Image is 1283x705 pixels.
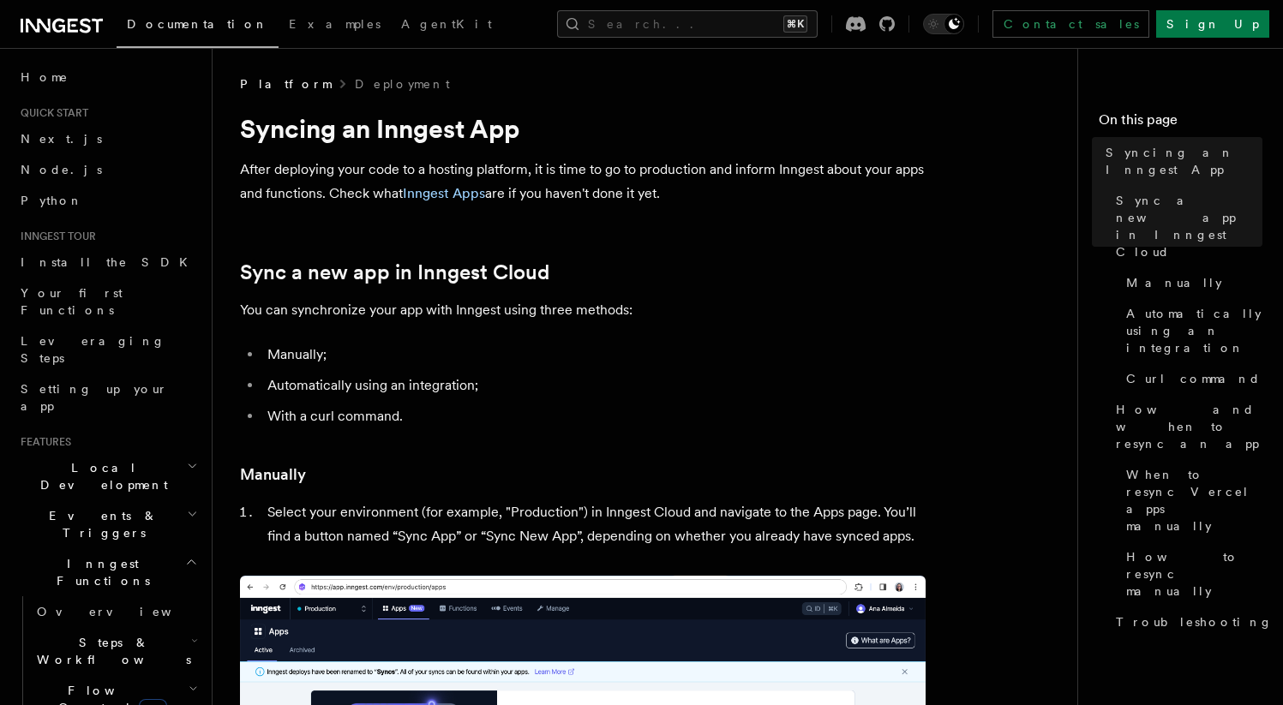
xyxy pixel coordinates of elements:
span: Curl command [1126,370,1261,387]
a: Documentation [117,5,279,48]
button: Events & Triggers [14,500,201,548]
span: How to resync manually [1126,548,1262,600]
a: Examples [279,5,391,46]
a: When to resync Vercel apps manually [1119,459,1262,541]
span: Setting up your app [21,382,168,413]
a: How to resync manually [1119,541,1262,606]
span: Documentation [127,17,268,31]
span: Home [21,69,69,86]
a: Inngest Apps [403,185,485,201]
a: Install the SDK [14,247,201,278]
p: You can synchronize your app with Inngest using three methods: [240,298,926,322]
span: When to resync Vercel apps manually [1126,466,1262,535]
span: Inngest tour [14,230,96,243]
button: Local Development [14,452,201,500]
span: Sync a new app in Inngest Cloud [1116,192,1262,260]
span: Syncing an Inngest App [1106,144,1262,178]
span: Troubleshooting [1116,613,1273,630]
span: Steps & Workflows [30,634,191,668]
span: Leveraging Steps [21,334,165,365]
a: Sign Up [1156,10,1269,38]
a: Manually [240,463,306,487]
a: Curl command [1119,363,1262,394]
a: Leveraging Steps [14,326,201,373]
span: Your first Functions [21,286,123,317]
p: After deploying your code to a hosting platform, it is time to go to production and inform Innges... [240,158,926,206]
a: Home [14,62,201,93]
a: Next.js [14,123,201,154]
a: Setting up your app [14,373,201,421]
span: AgentKit [401,17,492,31]
button: Inngest Functions [14,548,201,596]
a: Sync a new app in Inngest Cloud [1109,185,1262,267]
span: How and when to resync an app [1116,401,1262,452]
a: Your first Functions [14,278,201,326]
a: AgentKit [391,5,502,46]
span: Features [14,435,71,449]
a: Sync a new app in Inngest Cloud [240,260,549,284]
span: Automatically using an integration [1126,305,1262,356]
a: How and when to resync an app [1109,394,1262,459]
span: Install the SDK [21,255,198,269]
a: Syncing an Inngest App [1099,137,1262,185]
span: Quick start [14,106,88,120]
button: Toggle dark mode [923,14,964,34]
li: Select your environment (for example, "Production") in Inngest Cloud and navigate to the Apps pag... [262,500,926,548]
h1: Syncing an Inngest App [240,113,926,144]
span: Manually [1126,274,1222,291]
span: Examples [289,17,381,31]
span: Overview [37,605,213,618]
a: Contact sales [992,10,1149,38]
li: Automatically using an integration; [262,373,926,397]
a: Python [14,185,201,216]
button: Search...⌘K [557,10,818,38]
a: Automatically using an integration [1119,298,1262,363]
span: Events & Triggers [14,507,187,541]
a: Overview [30,596,201,627]
span: Node.js [21,163,102,176]
button: Steps & Workflows [30,627,201,675]
span: Python [21,194,83,207]
h4: On this page [1099,110,1262,137]
span: Inngest Functions [14,555,185,589]
a: Manually [1119,267,1262,298]
a: Troubleshooting [1109,606,1262,637]
li: Manually; [262,343,926,367]
span: Platform [240,75,331,93]
li: With a curl command. [262,404,926,428]
span: Local Development [14,459,187,493]
a: Node.js [14,154,201,185]
kbd: ⌘K [783,15,807,33]
span: Next.js [21,132,102,146]
a: Deployment [355,75,450,93]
